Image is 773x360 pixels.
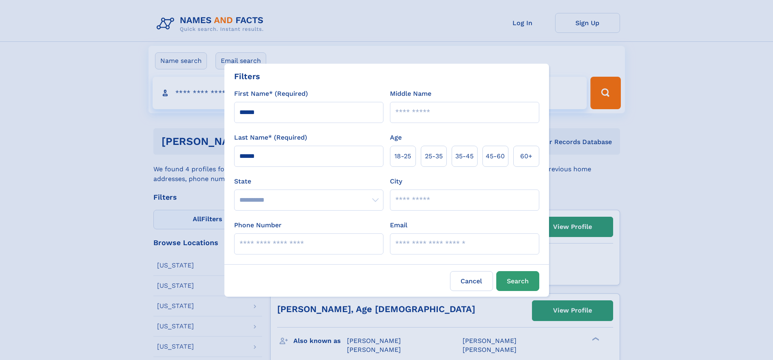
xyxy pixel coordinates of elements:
[520,151,532,161] span: 60+
[455,151,474,161] span: 35‑45
[390,89,431,99] label: Middle Name
[394,151,411,161] span: 18‑25
[234,89,308,99] label: First Name* (Required)
[496,271,539,291] button: Search
[390,220,407,230] label: Email
[234,133,307,142] label: Last Name* (Required)
[450,271,493,291] label: Cancel
[425,151,443,161] span: 25‑35
[390,133,402,142] label: Age
[234,177,383,186] label: State
[486,151,505,161] span: 45‑60
[234,220,282,230] label: Phone Number
[390,177,402,186] label: City
[234,70,260,82] div: Filters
